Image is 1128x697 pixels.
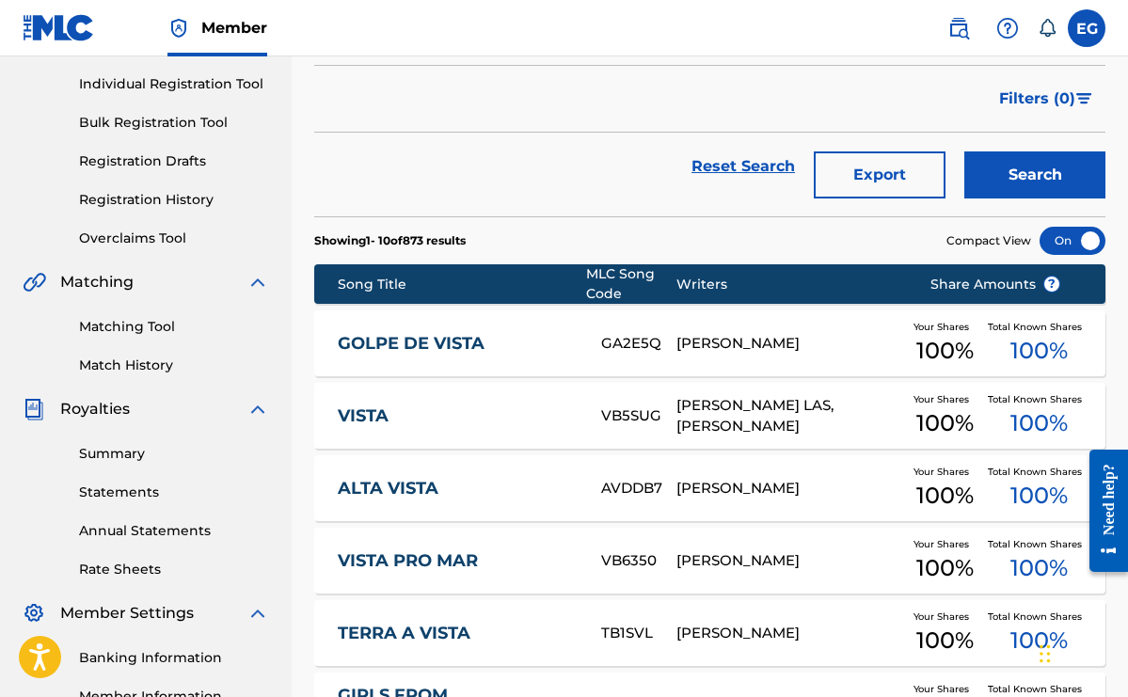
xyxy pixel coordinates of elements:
[79,356,269,375] a: Match History
[916,551,974,585] span: 100 %
[916,624,974,657] span: 100 %
[916,334,974,368] span: 100 %
[79,560,269,579] a: Rate Sheets
[914,682,977,696] span: Your Shares
[988,610,1089,624] span: Total Known Shares
[586,264,676,304] div: MLC Song Code
[338,275,585,294] div: Song Title
[338,623,575,644] a: TERRA A VISTA
[1010,624,1068,657] span: 100 %
[338,478,575,499] a: ALTA VISTA
[988,682,1089,696] span: Total Known Shares
[246,271,269,293] img: expand
[79,648,269,668] a: Banking Information
[964,151,1105,198] button: Search
[79,229,269,248] a: Overclaims Tool
[814,151,945,198] button: Export
[676,478,902,499] div: [PERSON_NAME]
[79,483,269,502] a: Statements
[946,232,1031,249] span: Compact View
[676,333,902,355] div: [PERSON_NAME]
[930,275,1060,294] span: Share Amounts
[23,14,95,41] img: MLC Logo
[940,9,977,47] a: Public Search
[23,271,46,293] img: Matching
[246,602,269,625] img: expand
[1076,93,1092,104] img: filter
[79,151,269,171] a: Registration Drafts
[1040,626,1051,682] div: Drag
[167,17,190,40] img: Top Rightsholder
[988,392,1089,406] span: Total Known Shares
[1010,406,1068,440] span: 100 %
[999,87,1075,110] span: Filters ( 0 )
[676,395,902,437] div: [PERSON_NAME] LAS, [PERSON_NAME]
[916,406,974,440] span: 100 %
[201,17,267,39] span: Member
[947,17,970,40] img: search
[601,623,676,644] div: TB1SVL
[23,398,45,420] img: Royalties
[682,146,804,187] a: Reset Search
[60,602,194,625] span: Member Settings
[338,333,575,355] a: GOLPE DE VISTA
[79,113,269,133] a: Bulk Registration Tool
[914,465,977,479] span: Your Shares
[314,232,466,249] p: Showing 1 - 10 of 873 results
[988,75,1105,122] button: Filters (0)
[601,405,676,427] div: VB5SUG
[914,537,977,551] span: Your Shares
[79,190,269,210] a: Registration History
[914,320,977,334] span: Your Shares
[1038,19,1057,38] div: Notifications
[601,478,676,499] div: AVDDB7
[676,623,902,644] div: [PERSON_NAME]
[601,333,676,355] div: GA2E5Q
[1075,433,1128,588] iframe: Resource Center
[338,405,575,427] a: VISTA
[988,320,1089,334] span: Total Known Shares
[914,392,977,406] span: Your Shares
[988,465,1089,479] span: Total Known Shares
[60,271,134,293] span: Matching
[916,479,974,513] span: 100 %
[1010,551,1068,585] span: 100 %
[79,521,269,541] a: Annual Statements
[1044,277,1059,292] span: ?
[1068,9,1105,47] div: User Menu
[988,537,1089,551] span: Total Known Shares
[676,550,902,572] div: [PERSON_NAME]
[996,17,1019,40] img: help
[79,74,269,94] a: Individual Registration Tool
[676,275,902,294] div: Writers
[1034,607,1128,697] iframe: Chat Widget
[60,398,130,420] span: Royalties
[79,444,269,464] a: Summary
[601,550,676,572] div: VB6350
[23,602,45,625] img: Member Settings
[914,610,977,624] span: Your Shares
[338,550,575,572] a: VISTA PRO MAR
[246,398,269,420] img: expand
[1010,334,1068,368] span: 100 %
[1010,479,1068,513] span: 100 %
[79,317,269,337] a: Matching Tool
[989,9,1026,47] div: Help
